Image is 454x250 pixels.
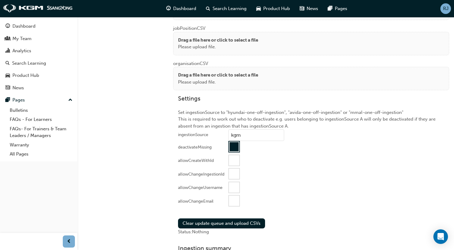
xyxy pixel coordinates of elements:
[5,98,10,103] span: pages-icon
[2,45,75,57] a: Analytics
[12,84,24,91] div: News
[256,5,261,12] span: car-icon
[323,2,352,15] a: pages-iconPages
[173,90,449,214] div: Set ingestionSource to "hyundai-one-off-ingestion", "avida-one-off-ingestion" or "mmal-one-off-in...
[178,132,208,138] div: ingestionSource
[5,36,10,42] span: people-icon
[213,5,247,12] span: Search Learning
[12,35,32,42] div: My Team
[2,94,75,106] button: Pages
[335,5,347,12] span: Pages
[440,3,451,14] button: RJ
[12,23,35,30] div: Dashboard
[178,37,258,44] p: Drag a file here or click to select a file
[7,124,75,140] a: FAQs- For Trainers & Team Leaders / Managers
[263,5,290,12] span: Product Hub
[178,144,212,150] div: deactivateMissing
[173,67,449,90] div: Drag a file here or click to select a filePlease upload file.
[67,238,71,245] span: prev-icon
[68,96,72,104] span: up-icon
[5,24,10,29] span: guage-icon
[178,185,223,191] div: allowChangeUsername
[161,2,201,15] a: guage-iconDashboard
[178,79,258,86] p: Please upload file.
[2,70,75,81] a: Product Hub
[206,5,210,12] span: search-icon
[12,60,46,67] div: Search Learning
[3,4,73,13] img: kgm
[5,48,10,54] span: chart-icon
[5,73,10,78] span: car-icon
[173,5,196,12] span: Dashboard
[7,140,75,150] a: Warranty
[7,106,75,115] a: Bulletins
[178,171,224,177] div: allowChangeIngestionId
[178,43,258,50] p: Please upload file.
[228,129,284,141] input: ingestionSource
[178,198,214,204] div: allowChangeEmail
[328,5,332,12] span: pages-icon
[443,5,449,12] span: RJ
[307,5,318,12] span: News
[251,2,295,15] a: car-iconProduct Hub
[178,72,258,79] p: Drag a file here or click to select a file
[300,5,304,12] span: news-icon
[178,218,265,228] button: Clear update queue and upload CSVs
[433,229,448,244] div: Open Intercom Messenger
[2,82,75,94] a: News
[2,58,75,69] a: Search Learning
[2,19,75,94] button: DashboardMy TeamAnalyticsSearch LearningProduct HubNews
[12,47,31,54] div: Analytics
[12,72,39,79] div: Product Hub
[166,5,171,12] span: guage-icon
[173,55,449,91] div: organisation CSV
[173,20,449,55] div: jobPosition CSV
[295,2,323,15] a: news-iconNews
[12,97,25,104] div: Pages
[2,21,75,32] a: Dashboard
[173,32,449,55] div: Drag a file here or click to select a filePlease upload file.
[178,228,444,235] div: Status: Nothing
[5,61,10,66] span: search-icon
[5,85,10,91] span: news-icon
[178,95,444,102] h3: Settings
[2,33,75,44] a: My Team
[201,2,251,15] a: search-iconSearch Learning
[7,149,75,159] a: All Pages
[178,158,214,164] div: allowCreateWithId
[7,115,75,124] a: FAQs - For Learners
